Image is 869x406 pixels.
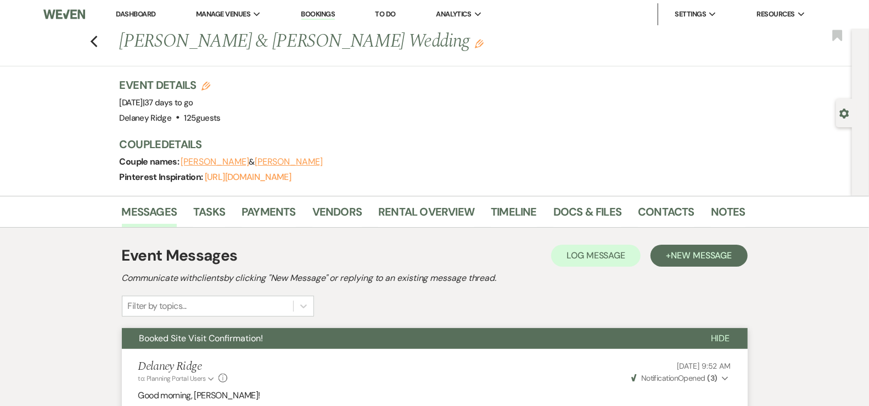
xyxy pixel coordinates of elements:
[120,171,205,183] span: Pinterest Inspiration:
[567,250,625,261] span: Log Message
[122,328,693,349] button: Booked Site Visit Confirmation!
[122,272,748,285] h2: Communicate with clients by clicking "New Message" or replying to an existing message thread.
[120,112,172,123] span: Delaney Ridge
[707,373,717,383] strong: ( 3 )
[193,203,225,227] a: Tasks
[120,29,612,55] h1: [PERSON_NAME] & [PERSON_NAME] Wedding
[138,374,216,384] button: to: Planning Portal Users
[122,203,177,227] a: Messages
[675,9,706,20] span: Settings
[631,373,717,383] span: Opened
[651,245,747,267] button: +New Message
[693,328,748,349] button: Hide
[475,38,484,48] button: Edit
[143,97,193,108] span: |
[122,244,238,267] h1: Event Messages
[641,373,678,383] span: Notification
[139,332,263,344] span: Booked Site Visit Confirmation!
[378,203,474,227] a: Rental Overview
[144,97,193,108] span: 37 days to go
[301,9,335,20] a: Bookings
[630,373,731,384] button: NotificationOpened (3)
[242,203,296,227] a: Payments
[120,97,193,108] span: [DATE]
[205,171,291,183] a: [URL][DOMAIN_NAME]
[128,300,187,313] div: Filter by topics...
[138,360,228,374] h5: Delaney Ridge
[312,203,362,227] a: Vendors
[116,9,155,19] a: Dashboard
[120,77,221,93] h3: Event Details
[138,388,731,403] p: Good morning, [PERSON_NAME]!
[711,203,745,227] a: Notes
[711,332,730,344] span: Hide
[677,361,731,371] span: [DATE] 9:52 AM
[255,157,323,166] button: [PERSON_NAME]
[839,108,849,118] button: Open lead details
[638,203,694,227] a: Contacts
[553,203,621,227] a: Docs & Files
[491,203,537,227] a: Timeline
[181,157,249,166] button: [PERSON_NAME]
[671,250,732,261] span: New Message
[196,9,250,20] span: Manage Venues
[375,9,396,19] a: To Do
[757,9,795,20] span: Resources
[120,156,181,167] span: Couple names:
[181,156,323,167] span: &
[436,9,471,20] span: Analytics
[43,3,85,26] img: Weven Logo
[120,137,735,152] h3: Couple Details
[551,245,641,267] button: Log Message
[138,374,206,383] span: to: Planning Portal Users
[184,112,221,123] span: 125 guests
